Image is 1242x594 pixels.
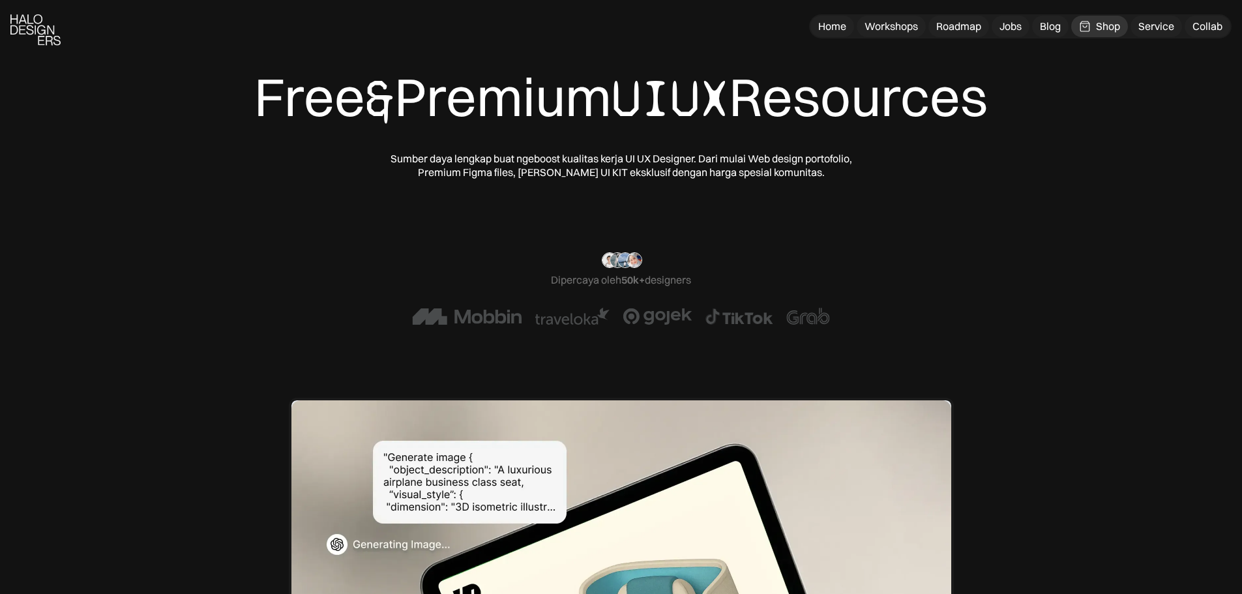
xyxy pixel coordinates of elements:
[810,16,854,37] a: Home
[1040,20,1061,33] div: Blog
[1192,20,1222,33] div: Collab
[365,67,394,131] span: &
[999,20,1022,33] div: Jobs
[254,65,988,131] div: Free Premium Resources
[928,16,989,37] a: Roadmap
[992,16,1029,37] a: Jobs
[621,273,645,286] span: 50k+
[1032,16,1069,37] a: Blog
[857,16,926,37] a: Workshops
[865,20,918,33] div: Workshops
[387,152,856,179] div: Sumber daya lengkap buat ngeboost kualitas kerja UI UX Designer. Dari mulai Web design portofolio...
[818,20,846,33] div: Home
[1071,16,1128,37] a: Shop
[612,67,729,131] span: UIUX
[1185,16,1230,37] a: Collab
[1131,16,1182,37] a: Service
[551,273,691,287] div: Dipercaya oleh designers
[1138,20,1174,33] div: Service
[1096,20,1120,33] div: Shop
[936,20,981,33] div: Roadmap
